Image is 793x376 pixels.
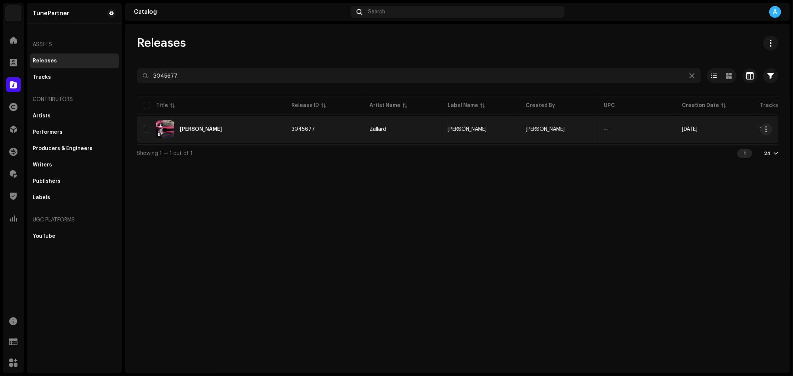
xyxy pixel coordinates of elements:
[33,129,62,135] div: Performers
[156,120,174,138] img: 3674fc8d-a279-4d13-a54d-90d90da4add3
[30,158,119,172] re-m-nav-item: Writers
[30,54,119,68] re-m-nav-item: Releases
[137,36,186,51] span: Releases
[180,127,222,132] div: jiye sadaa
[448,127,487,132] span: Usman Rizwan
[156,102,168,109] div: Title
[33,162,52,168] div: Writers
[764,150,771,156] div: 24
[291,102,319,109] div: Release ID
[33,195,50,201] div: Labels
[33,58,57,64] div: Releases
[737,149,752,158] div: 1
[448,102,478,109] div: Label Name
[30,229,119,244] re-m-nav-item: YouTube
[30,91,119,108] re-a-nav-header: Contributors
[526,127,565,132] span: Usman Rizwan
[6,6,21,21] img: bb549e82-3f54-41b5-8d74-ce06bd45c366
[33,146,93,152] div: Producers & Engineers
[368,9,385,15] span: Search
[137,151,193,156] span: Showing 1 — 1 out of 1
[30,36,119,54] re-a-nav-header: Assets
[682,102,719,109] div: Creation Date
[137,68,701,83] input: Search
[370,127,386,132] div: Zallard
[682,127,697,132] span: Oct 6, 2025
[291,127,315,132] span: 3045677
[370,127,436,132] span: Zallard
[33,233,55,239] div: YouTube
[33,10,69,16] div: TunePartner
[30,125,119,140] re-m-nav-item: Performers
[33,113,51,119] div: Artists
[604,127,609,132] span: —
[33,178,61,184] div: Publishers
[30,211,119,229] re-a-nav-header: UGC Platforms
[30,108,119,123] re-m-nav-item: Artists
[30,141,119,156] re-m-nav-item: Producers & Engineers
[134,9,348,15] div: Catalog
[30,70,119,85] re-m-nav-item: Tracks
[769,6,781,18] div: A
[30,174,119,189] re-m-nav-item: Publishers
[33,74,51,80] div: Tracks
[370,102,400,109] div: Artist Name
[30,190,119,205] re-m-nav-item: Labels
[760,127,763,132] span: 3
